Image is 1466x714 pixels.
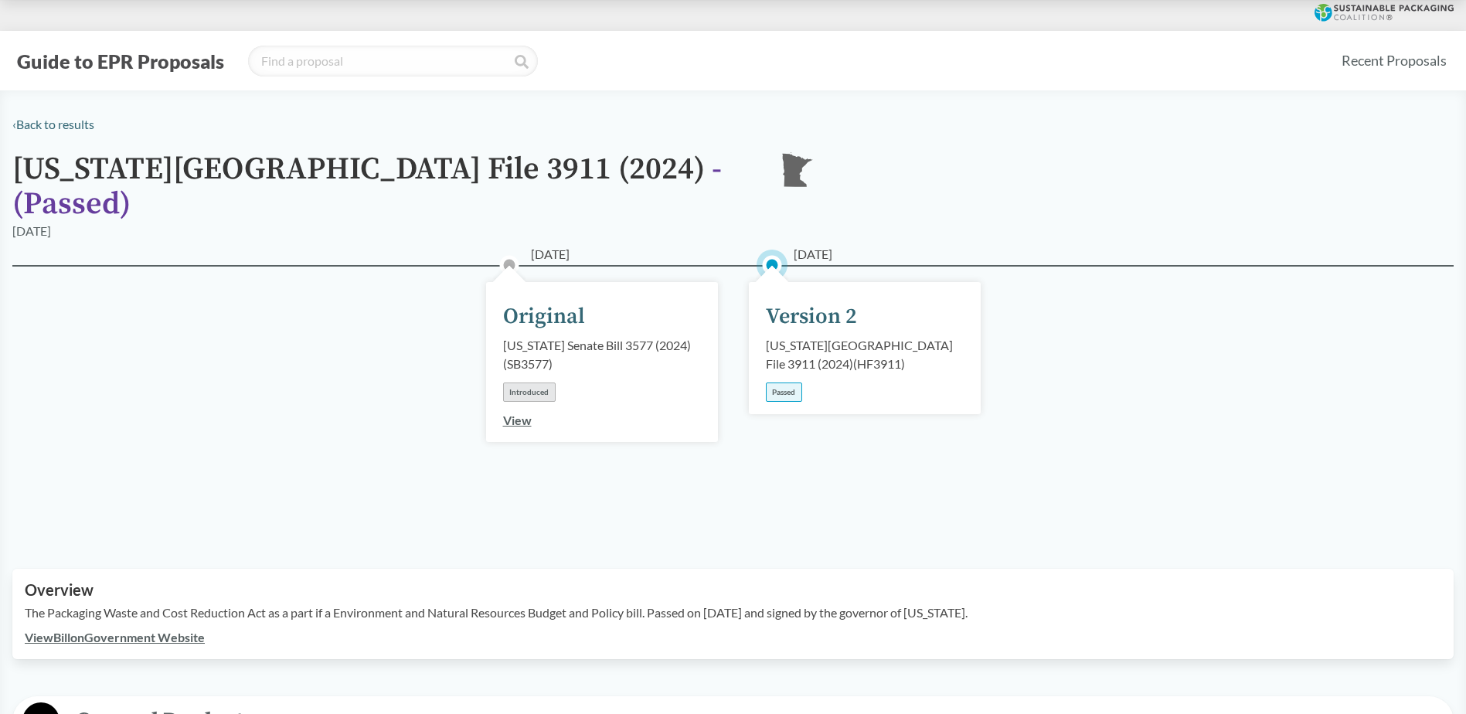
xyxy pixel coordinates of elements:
button: Guide to EPR Proposals [12,49,229,73]
div: Version 2 [766,301,857,333]
a: ViewBillonGovernment Website [25,630,205,644]
div: Original [503,301,585,333]
span: [DATE] [531,245,570,263]
div: Passed [766,382,802,402]
div: [US_STATE] Senate Bill 3577 (2024) ( SB3577 ) [503,336,701,373]
a: Recent Proposals [1335,43,1454,78]
h1: [US_STATE][GEOGRAPHIC_DATA] File 3911 (2024) [12,152,754,222]
a: View [503,413,532,427]
p: The Packaging Waste and Cost Reduction Act as a part if a Environment and Natural Resources Budge... [25,603,1441,622]
div: [US_STATE][GEOGRAPHIC_DATA] File 3911 (2024) ( HF3911 ) [766,336,964,373]
div: Introduced [503,382,556,402]
h2: Overview [25,581,1441,599]
span: - ( Passed ) [12,150,722,223]
input: Find a proposal [248,46,538,76]
span: [DATE] [794,245,832,263]
div: [DATE] [12,222,51,240]
a: ‹Back to results [12,117,94,131]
